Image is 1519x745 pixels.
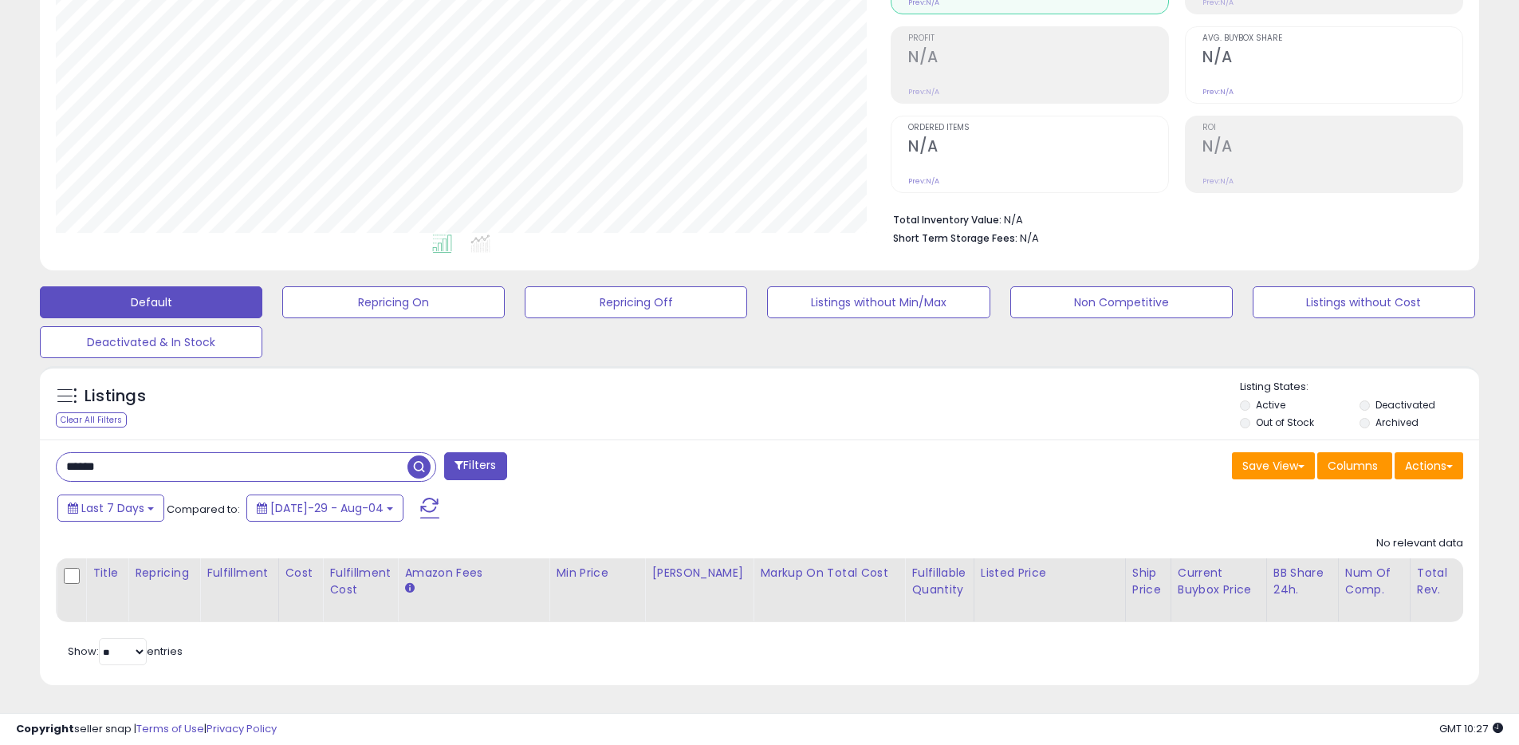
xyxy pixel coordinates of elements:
button: Default [40,286,262,318]
button: [DATE]-29 - Aug-04 [246,495,403,522]
span: N/A [1020,231,1039,246]
label: Deactivated [1375,398,1435,412]
button: Listings without Cost [1253,286,1475,318]
div: Num of Comp. [1345,565,1403,598]
div: Clear All Filters [56,412,127,428]
span: ROI [1202,124,1462,132]
span: Profit [908,34,1168,43]
span: Last 7 Days [81,500,144,516]
div: Amazon Fees [404,565,542,581]
span: 2025-08-12 10:27 GMT [1439,721,1503,736]
div: Fulfillable Quantity [911,565,966,598]
div: Fulfillment [207,565,271,581]
small: Amazon Fees. [404,581,414,596]
button: Repricing On [282,286,505,318]
label: Out of Stock [1256,416,1314,429]
button: Non Competitive [1010,286,1233,318]
span: Avg. Buybox Share [1202,34,1462,43]
b: Short Term Storage Fees: [893,231,1017,245]
div: Repricing [135,565,193,581]
div: BB Share 24h. [1273,565,1332,598]
small: Prev: N/A [908,87,939,97]
div: Listed Price [981,565,1119,581]
div: Title [92,565,121,581]
div: Min Price [556,565,638,581]
label: Active [1256,398,1285,412]
button: Actions [1395,452,1463,479]
div: Ship Price [1132,565,1164,598]
th: The percentage added to the cost of goods (COGS) that forms the calculator for Min & Max prices. [754,558,905,622]
small: Prev: N/A [1202,87,1234,97]
div: No relevant data [1376,536,1463,551]
span: [DATE]-29 - Aug-04 [270,500,384,516]
div: Fulfillment Cost [329,565,391,598]
label: Archived [1375,416,1419,429]
button: Deactivated & In Stock [40,326,262,358]
h2: N/A [1202,137,1462,159]
li: N/A [893,209,1451,228]
span: Show: entries [68,644,183,659]
div: seller snap | | [16,722,277,737]
h5: Listings [85,385,146,408]
div: Current Buybox Price [1178,565,1260,598]
a: Terms of Use [136,721,204,736]
h2: N/A [908,137,1168,159]
h2: N/A [1202,48,1462,69]
small: Prev: N/A [908,176,939,186]
button: Filters [444,452,506,480]
button: Columns [1317,452,1392,479]
small: Prev: N/A [1202,176,1234,186]
button: Repricing Off [525,286,747,318]
strong: Copyright [16,721,74,736]
button: Listings without Min/Max [767,286,990,318]
button: Save View [1232,452,1315,479]
p: Listing States: [1240,380,1479,395]
div: Total Rev. [1417,565,1475,598]
a: Privacy Policy [207,721,277,736]
div: [PERSON_NAME] [651,565,746,581]
b: Total Inventory Value: [893,213,1002,227]
button: Last 7 Days [57,495,164,522]
div: Cost [285,565,317,581]
span: Compared to: [167,502,240,517]
h2: N/A [908,48,1168,69]
span: Ordered Items [908,124,1168,132]
div: Markup on Total Cost [760,565,898,581]
span: Columns [1328,458,1378,474]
